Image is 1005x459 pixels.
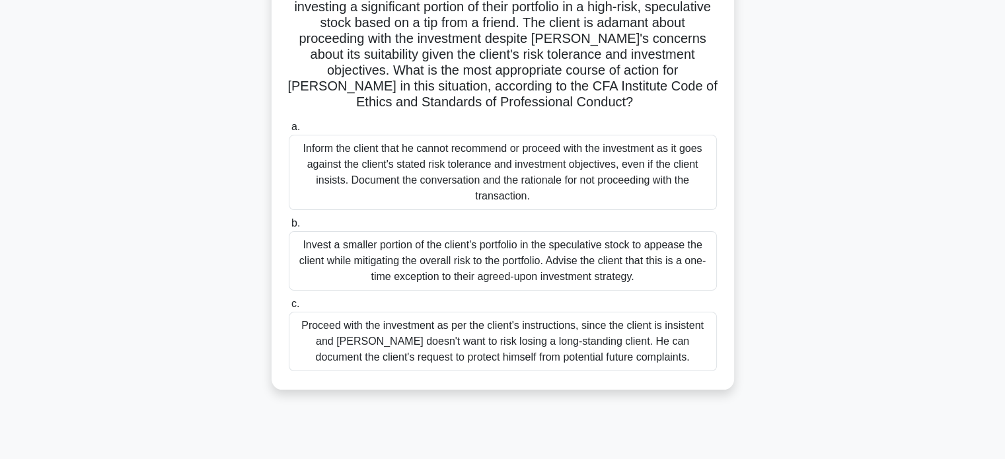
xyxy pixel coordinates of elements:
div: Proceed with the investment as per the client's instructions, since the client is insistent and [... [289,312,717,371]
div: Invest a smaller portion of the client's portfolio in the speculative stock to appease the client... [289,231,717,291]
span: c. [291,298,299,309]
div: Inform the client that he cannot recommend or proceed with the investment as it goes against the ... [289,135,717,210]
span: b. [291,217,300,229]
span: a. [291,121,300,132]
